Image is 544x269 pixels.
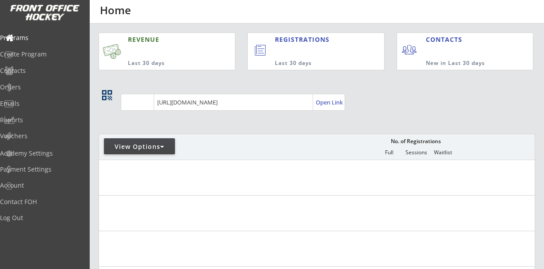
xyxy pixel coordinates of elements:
button: qr_code [100,88,114,102]
div: Waitlist [429,149,456,156]
div: Sessions [403,149,429,156]
div: Full [376,149,402,156]
div: Open Link [316,99,344,106]
div: No. of Registrations [388,138,443,145]
div: New in Last 30 days [426,60,492,67]
div: CONTACTS [426,35,466,44]
div: REGISTRATIONS [275,35,347,44]
div: Last 30 days [275,60,347,67]
div: REVENUE [128,35,198,44]
a: Open Link [316,96,344,108]
div: View Options [104,142,175,151]
div: Last 30 days [128,60,198,67]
